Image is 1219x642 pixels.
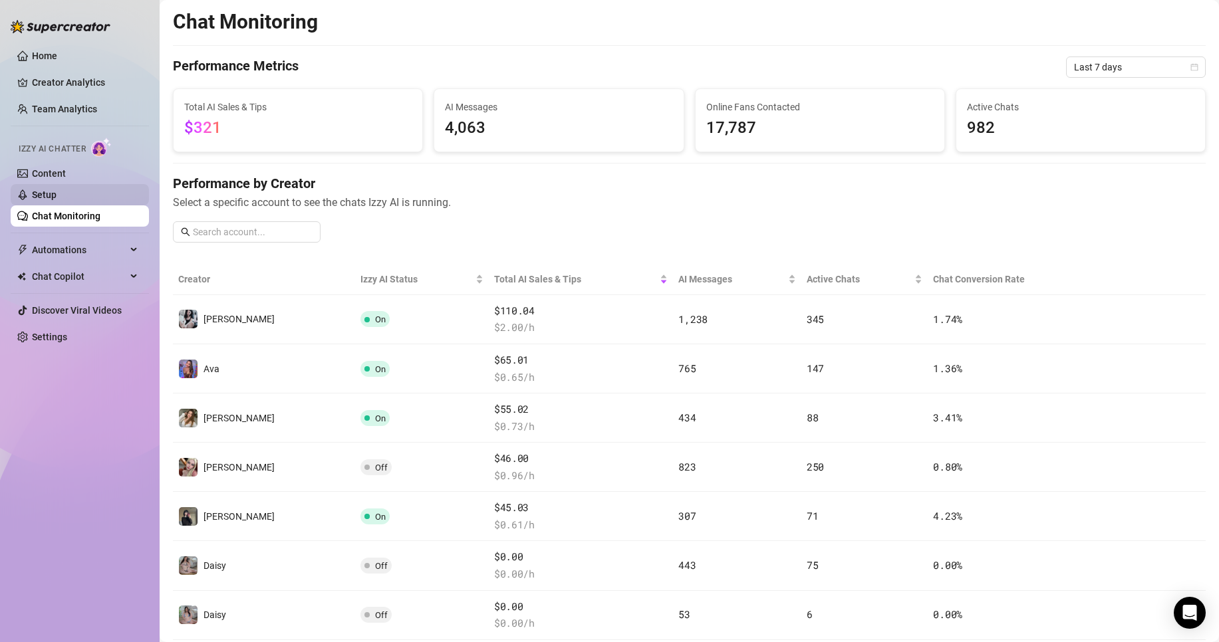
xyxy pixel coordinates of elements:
span: Off [375,561,388,571]
span: search [181,227,190,237]
a: Content [32,168,66,179]
span: 345 [807,312,824,326]
img: Daisy [179,556,198,575]
span: Chat Copilot [32,266,126,287]
span: $46.00 [494,451,668,467]
img: Chat Copilot [17,272,26,281]
span: Active Chats [967,100,1194,114]
span: 434 [678,411,696,424]
span: 250 [807,460,824,473]
span: 4.23 % [933,509,962,522]
span: AI Messages [445,100,672,114]
span: 307 [678,509,696,522]
img: logo-BBDzfeDw.svg [11,20,110,33]
span: [PERSON_NAME] [203,413,275,423]
span: $110.04 [494,303,668,319]
img: Anna [179,458,198,477]
span: $45.03 [494,500,668,516]
span: 4,063 [445,116,672,141]
span: On [375,413,386,423]
span: Active Chats [807,272,912,286]
span: $ 0.65 /h [494,370,668,385]
span: 765 [678,362,696,375]
span: 443 [678,558,696,572]
span: 71 [807,509,818,522]
span: Total AI Sales & Tips [184,100,412,114]
th: Chat Conversion Rate [928,264,1102,295]
span: Izzy AI Status [360,272,473,286]
span: Off [375,610,388,620]
span: 1.36 % [933,362,962,375]
span: 982 [967,116,1194,141]
span: On [375,314,386,324]
img: Ava [179,360,198,378]
a: Creator Analytics [32,72,138,93]
th: Izzy AI Status [355,264,489,295]
span: Ava [203,364,219,374]
span: 0.00 % [933,607,962,621]
span: 0.00 % [933,558,962,572]
span: Daisy [203,609,226,620]
a: Settings [32,332,67,342]
span: Off [375,463,388,473]
span: 1,238 [678,312,708,326]
span: 0.80 % [933,460,962,473]
span: Automations [32,239,126,261]
span: $ 0.96 /h [494,468,668,484]
span: 3.41 % [933,411,962,424]
a: Home [32,51,57,61]
img: Sadie [179,310,198,328]
th: AI Messages [673,264,801,295]
h4: Performance Metrics [173,56,299,78]
a: Team Analytics [32,104,97,114]
span: On [375,364,386,374]
th: Creator [173,264,355,295]
span: $ 0.61 /h [494,517,668,533]
input: Search account... [193,225,313,239]
span: Online Fans Contacted [706,100,934,114]
span: 17,787 [706,116,934,141]
span: Izzy AI Chatter [19,143,86,156]
span: $ 2.00 /h [494,320,668,336]
span: 88 [807,411,818,424]
span: $0.00 [494,599,668,615]
span: Daisy [203,560,226,571]
th: Active Chats [801,264,928,295]
a: Discover Viral Videos [32,305,122,316]
span: $55.02 [494,401,668,417]
span: [PERSON_NAME] [203,462,275,473]
span: 75 [807,558,818,572]
span: [PERSON_NAME] [203,511,275,522]
h2: Chat Monitoring [173,9,318,35]
span: [PERSON_NAME] [203,314,275,324]
span: Last 7 days [1074,57,1198,77]
img: Daisy [179,605,198,624]
span: $0.00 [494,549,668,565]
div: Open Intercom Messenger [1174,597,1206,629]
img: Paige [179,409,198,427]
span: 6 [807,607,813,621]
span: $321 [184,118,221,137]
span: $65.01 [494,352,668,368]
a: Setup [32,189,57,200]
span: 1.74 % [933,312,962,326]
span: thunderbolt [17,245,28,255]
span: On [375,512,386,522]
img: AI Chatter [91,138,112,157]
span: AI Messages [678,272,785,286]
span: $ 0.00 /h [494,615,668,631]
span: Total AI Sales & Tips [494,272,657,286]
h4: Performance by Creator [173,174,1206,193]
span: $ 0.73 /h [494,419,668,435]
span: calendar [1190,63,1198,71]
span: 147 [807,362,824,375]
span: 53 [678,607,690,621]
span: Select a specific account to see the chats Izzy AI is running. [173,194,1206,211]
a: Chat Monitoring [32,211,100,221]
th: Total AI Sales & Tips [489,264,673,295]
span: $ 0.00 /h [494,566,668,582]
img: Anna [179,507,198,526]
span: 823 [678,460,696,473]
